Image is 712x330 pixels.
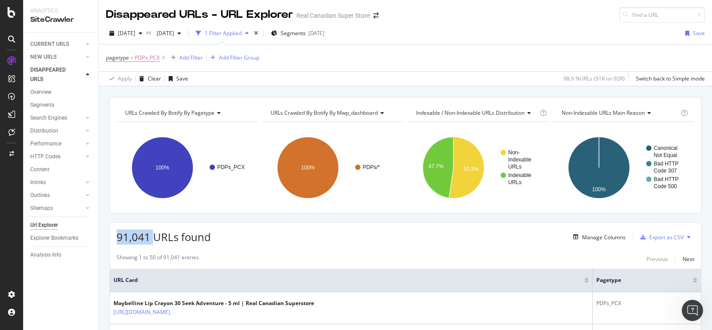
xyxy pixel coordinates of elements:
[117,129,256,206] svg: A chart.
[125,109,214,117] span: URLs Crawled By Botify By pagetype
[654,176,679,182] text: Bad HTTP
[30,233,78,243] div: Explorer Bookmarks
[146,28,153,36] span: vs
[30,250,61,260] div: Analysis Info
[30,15,91,25] div: SiteCrawler
[682,26,705,40] button: Save
[30,191,50,200] div: Outlinks
[106,72,132,86] button: Apply
[135,52,160,64] span: PDPs_PCX
[262,129,401,206] svg: A chart.
[153,26,185,40] button: [DATE]
[683,255,694,263] div: Next
[267,26,328,40] button: Segments[DATE]
[649,233,684,241] div: Export as CSV
[117,229,211,244] span: 91,041 URLs found
[130,54,133,61] span: =
[30,88,52,97] div: Overview
[95,14,113,32] img: Profile image for Victoria
[654,145,677,151] text: Canonical
[113,276,582,284] span: URL Card
[13,213,165,231] button: Search for help
[30,40,83,49] a: CURRENT URLS
[654,183,677,189] text: Code 500
[30,139,61,149] div: Performance
[30,126,83,136] a: Distribution
[9,171,169,205] div: Ask a questionAI Agent and team can help
[562,109,645,117] span: Non-Indexable URLs Main Reason
[106,7,293,22] div: Disappeared URLs - URL Explorer
[637,230,684,244] button: Export as CSV
[30,7,91,15] div: Analytics
[18,238,149,247] div: Supported Bots
[619,7,705,23] input: Find a URL
[18,178,149,188] div: Ask a question
[217,164,245,170] text: PDPs_PCX
[30,165,49,174] div: Content
[463,166,478,172] text: 52.3%
[30,113,83,123] a: Search Engines
[596,276,680,284] span: pagetype
[30,101,92,110] a: Segments
[30,178,46,187] div: Inlinks
[18,188,149,197] div: AI Agent and team can help
[118,75,132,82] div: Apply
[682,300,703,321] iframe: Intercom live chat
[596,299,697,307] div: PDPs_PCX
[30,88,92,97] a: Overview
[30,52,57,62] div: NEW URLS
[153,29,174,37] span: 2025 Sep. 13th
[429,163,444,169] text: 47.7%
[165,72,188,86] button: Save
[9,133,169,166] div: Profile image for VictoriaHi [PERSON_NAME], I looked into this, and I don’t believe it’s related ...
[141,270,155,277] span: Help
[30,191,83,200] a: Outlinks
[416,109,525,117] span: Indexable / Non-Indexable URLs distribution
[647,254,668,264] button: Previous
[30,233,92,243] a: Explorer Bookmarks
[563,75,625,82] div: 98.9 % URLs ( 91K on 92K )
[570,232,626,242] button: Manage Columns
[30,40,69,49] div: CURRENT URLS
[167,52,203,63] button: Add Filter
[30,221,58,230] div: Url Explorer
[30,152,61,161] div: HTTP Codes
[30,178,83,187] a: Inlinks
[508,164,522,170] text: URLs
[117,254,199,264] div: Showing 1 to 50 of 91,041 entries
[179,54,203,61] div: Add Filter
[654,161,679,167] text: Bad HTTP
[269,106,395,120] h4: URLs Crawled By Botify By mwp_dashboard
[414,106,538,120] h4: Indexable / Non-Indexable URLs Distribution
[192,26,252,40] button: 1 Filter Applied
[18,17,60,31] img: logo
[654,152,677,158] text: Not Equal
[508,157,531,163] text: Indexable
[553,129,692,206] svg: A chart.
[18,127,160,137] div: Recent message
[301,165,315,171] text: 100%
[13,234,165,251] div: Supported Bots
[308,29,324,37] div: [DATE]
[693,29,705,37] div: Save
[271,109,378,117] span: URLs Crawled By Botify By mwp_dashboard
[106,26,146,40] button: [DATE]
[560,106,679,120] h4: Non-Indexable URLs Main Reason
[219,54,259,61] div: Add Filter Group
[119,248,178,284] button: Help
[18,93,160,109] p: How can we help?
[30,65,83,84] a: DISAPPEARED URLS
[123,106,250,120] h4: URLs Crawled By Botify By pagetype
[632,72,705,86] button: Switch back to Simple mode
[20,270,40,277] span: Home
[363,164,380,170] text: PDPs/*
[9,120,169,166] div: Recent messageProfile image for VictoriaHi [PERSON_NAME], I looked into this, and I don’t believe...
[408,129,547,206] svg: A chart.
[18,141,36,158] div: Profile image for Victoria
[373,12,379,19] div: arrow-right-arrow-left
[148,75,161,82] div: Clear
